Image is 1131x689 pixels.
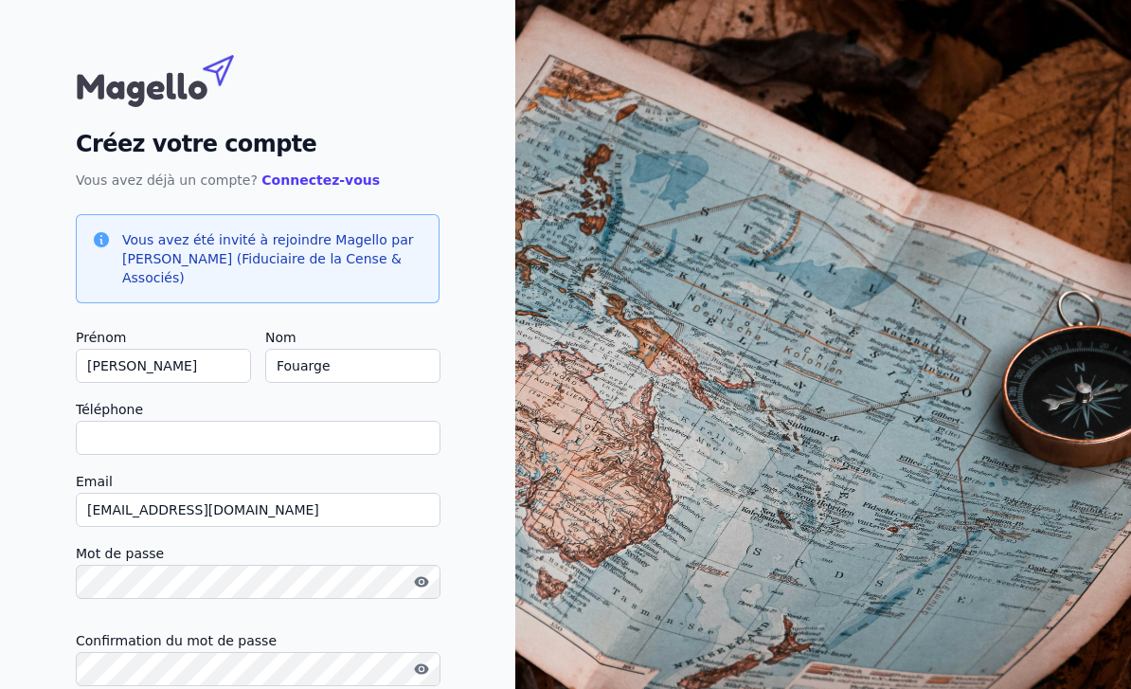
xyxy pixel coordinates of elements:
label: Email [76,470,440,493]
a: Connectez-vous [261,172,380,188]
label: Téléphone [76,398,440,421]
label: Mot de passe [76,542,440,565]
label: Confirmation du mot de passe [76,629,440,652]
p: Vous avez déjà un compte? [76,169,440,191]
h2: Créez votre compte [76,127,440,161]
label: Nom [265,326,440,349]
img: Magello [76,45,275,112]
label: Prénom [76,326,250,349]
h3: Vous avez été invité à rejoindre Magello par [PERSON_NAME] (Fiduciaire de la Cense & Associés) [122,230,423,287]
